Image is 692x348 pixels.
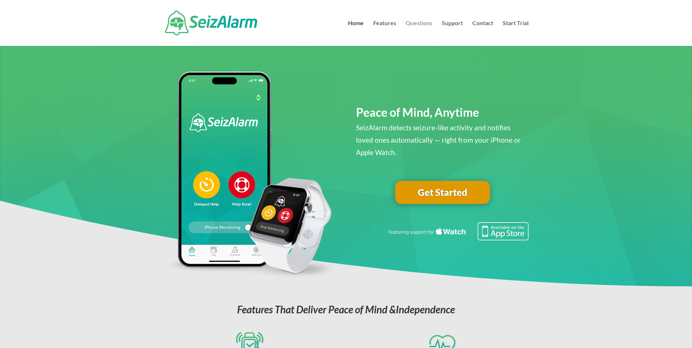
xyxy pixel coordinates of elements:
a: Features [373,20,396,46]
a: Contact [472,20,493,46]
span: Peace of Mind, Anytime [356,105,479,119]
span: SeizAlarm detects seizure-like activity and notifies loved ones automatically — right from your i... [356,123,521,156]
span: Independence [396,303,455,316]
a: Featuring seizure detection support for the Apple Watch [387,233,529,242]
img: SeizAlarm [165,11,257,35]
a: Questions [406,20,432,46]
a: Support [442,20,463,46]
img: Seizure detection available in the Apple App Store. [387,222,529,240]
a: Home [348,20,364,46]
em: Features That Deliver Peace of Mind & [237,303,455,316]
img: seizalarm-apple-devices [163,71,336,279]
a: Get Started [395,181,490,204]
a: Start Trial [503,20,529,46]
